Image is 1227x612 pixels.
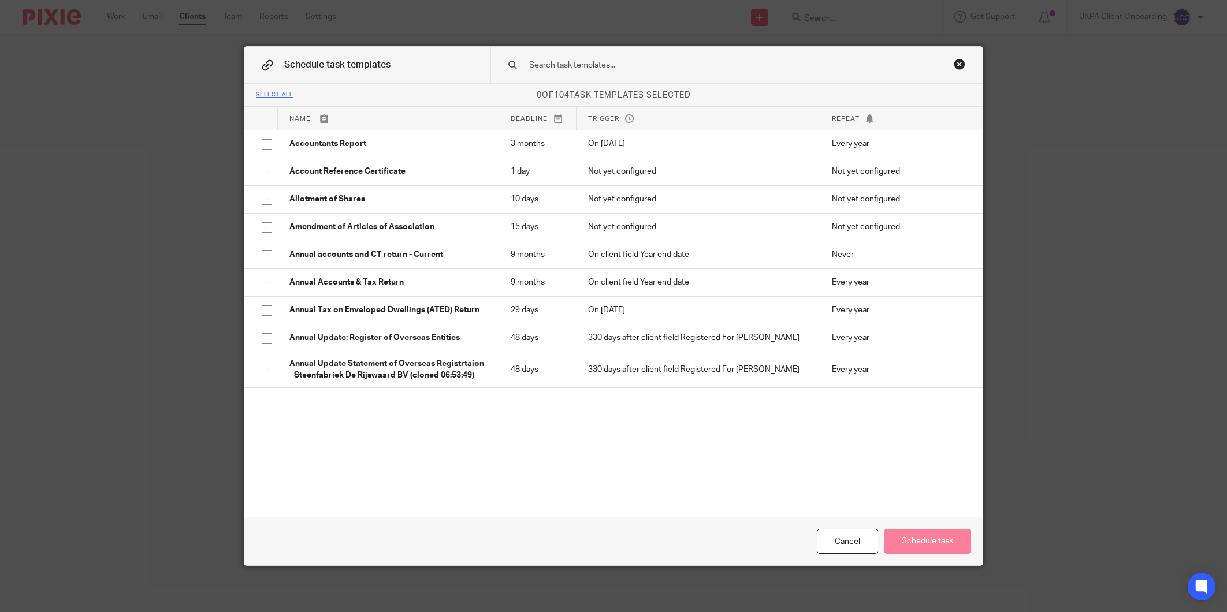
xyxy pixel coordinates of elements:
[289,332,488,344] p: Annual Update: Register of Overseas Entities
[511,332,565,344] p: 48 days
[537,91,542,99] span: 0
[588,166,809,177] p: Not yet configured
[289,193,488,205] p: Allotment of Shares
[289,138,488,150] p: Accountants Report
[289,249,488,260] p: Annual accounts and CT return - Current
[554,91,570,99] span: 104
[289,166,488,177] p: Account Reference Certificate
[511,193,565,205] p: 10 days
[832,249,965,260] p: Never
[289,277,488,288] p: Annual Accounts & Tax Return
[511,114,565,124] p: Deadline
[954,58,965,70] div: Close this dialog window
[289,221,488,233] p: Amendment of Articles of Association
[511,304,565,316] p: 29 days
[588,277,809,288] p: On client field Year end date
[832,193,965,205] p: Not yet configured
[511,249,565,260] p: 9 months
[588,332,809,344] p: 330 days after client field Registered For [PERSON_NAME]
[832,221,965,233] p: Not yet configured
[832,304,965,316] p: Every year
[588,364,809,375] p: 330 days after client field Registered For [PERSON_NAME]
[588,114,809,124] p: Trigger
[528,59,909,72] input: Search task templates...
[289,304,488,316] p: Annual Tax on Enveloped Dwellings (ATED) Return
[832,138,965,150] p: Every year
[588,138,809,150] p: On [DATE]
[511,166,565,177] p: 1 day
[511,221,565,233] p: 15 days
[289,358,488,382] p: Annual Update Statement of Overseas Registrtaion - Steenfabriek De Rijswaard BV (cloned 06:53:49)
[884,529,971,554] button: Schedule task
[817,529,878,554] div: Cancel
[832,114,965,124] p: Repeat
[588,193,809,205] p: Not yet configured
[832,166,965,177] p: Not yet configured
[588,304,809,316] p: On [DATE]
[832,364,965,375] p: Every year
[588,221,809,233] p: Not yet configured
[256,92,293,99] div: Select all
[588,249,809,260] p: On client field Year end date
[832,277,965,288] p: Every year
[244,89,983,101] p: of task templates selected
[511,277,565,288] p: 9 months
[289,115,311,122] span: Name
[511,138,565,150] p: 3 months
[284,60,391,69] span: Schedule task templates
[832,332,965,344] p: Every year
[511,364,565,375] p: 48 days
